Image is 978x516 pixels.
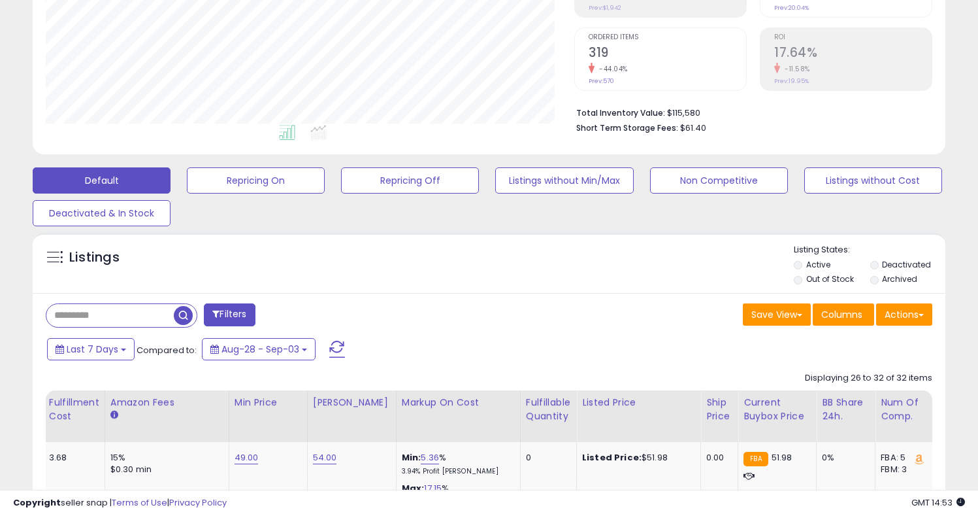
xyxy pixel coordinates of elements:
[743,303,811,326] button: Save View
[47,338,135,360] button: Last 7 Days
[589,45,746,63] h2: 319
[33,200,171,226] button: Deactivated & In Stock
[402,451,421,464] b: Min:
[169,496,227,509] a: Privacy Policy
[743,396,811,423] div: Current Buybox Price
[402,452,510,476] div: %
[110,396,223,409] div: Amazon Fees
[13,496,61,509] strong: Copyright
[589,34,746,41] span: Ordered Items
[589,4,621,12] small: Prev: $1,942
[110,464,219,475] div: $0.30 min
[67,343,118,356] span: Last 7 Days
[822,396,870,423] div: BB Share 24h.
[804,167,942,194] button: Listings without Cost
[69,249,120,267] h5: Listings
[495,167,633,194] button: Listings without Min/Max
[706,452,728,464] div: 0.00
[221,343,299,356] span: Aug-28 - Sep-03
[882,259,931,270] label: Deactivated
[881,452,924,464] div: FBA: 5
[706,396,732,423] div: Ship Price
[882,273,917,284] label: Archived
[582,396,695,409] div: Listed Price
[576,122,678,133] b: Short Term Storage Fees:
[576,107,665,118] b: Total Inventory Value:
[774,45,932,63] h2: 17.64%
[402,396,515,409] div: Markup on Cost
[421,451,439,464] a: 5.36
[881,464,924,475] div: FBM: 3
[204,303,255,326] button: Filters
[33,167,171,194] button: Default
[202,338,316,360] button: Aug-28 - Sep-03
[187,167,325,194] button: Repricing On
[595,64,628,74] small: -44.04%
[794,244,945,256] p: Listing States:
[402,467,510,476] p: 3.94% Profit [PERSON_NAME]
[49,452,95,464] div: 3.68
[780,64,810,74] small: -11.58%
[772,451,792,464] span: 51.98
[396,390,520,442] th: The percentage added to the cost of goods (COGS) that forms the calculator for Min & Max prices.
[582,451,642,464] b: Listed Price:
[110,409,118,421] small: Amazon Fees.
[49,396,99,423] div: Fulfillment Cost
[13,497,227,509] div: seller snap | |
[582,452,691,464] div: $51.98
[881,396,928,423] div: Num of Comp.
[313,451,337,464] a: 54.00
[774,4,809,12] small: Prev: 20.04%
[821,308,862,321] span: Columns
[743,452,768,466] small: FBA
[235,451,259,464] a: 49.00
[526,452,566,464] div: 0
[341,167,479,194] button: Repricing Off
[650,167,788,194] button: Non Competitive
[313,396,391,409] div: [PERSON_NAME]
[589,77,614,85] small: Prev: 570
[680,122,706,134] span: $61.40
[876,303,932,326] button: Actions
[806,259,830,270] label: Active
[576,104,922,120] li: $115,580
[774,77,809,85] small: Prev: 19.95%
[813,303,874,326] button: Columns
[526,396,571,423] div: Fulfillable Quantity
[235,396,302,409] div: Min Price
[822,452,865,464] div: 0%
[911,496,965,509] span: 2025-09-11 14:53 GMT
[806,273,854,284] label: Out of Stock
[805,372,932,385] div: Displaying 26 to 32 of 32 items
[137,344,197,356] span: Compared to:
[774,34,932,41] span: ROI
[110,452,219,464] div: 15%
[112,496,167,509] a: Terms of Use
